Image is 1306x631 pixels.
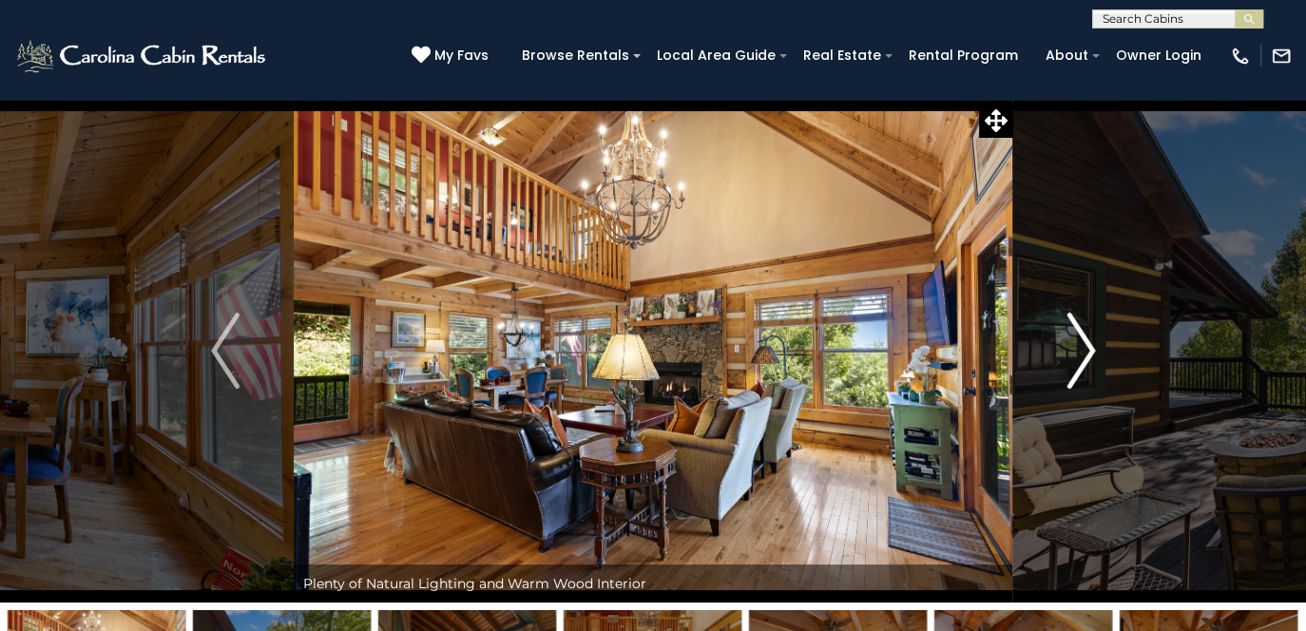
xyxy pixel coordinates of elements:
img: arrow [211,313,240,389]
button: Previous [157,99,295,602]
span: My Favs [434,46,489,66]
a: About [1036,41,1098,70]
a: Owner Login [1106,41,1211,70]
a: My Favs [412,46,493,67]
img: White-1-2.png [14,37,271,75]
a: Local Area Guide [647,41,785,70]
a: Real Estate [794,41,891,70]
div: Plenty of Natural Lighting and Warm Wood Interior [294,564,1012,602]
img: arrow [1066,313,1095,389]
img: phone-regular-white.png [1230,46,1251,67]
button: Next [1012,99,1150,602]
a: Rental Program [899,41,1028,70]
img: mail-regular-white.png [1271,46,1292,67]
a: Browse Rentals [512,41,639,70]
